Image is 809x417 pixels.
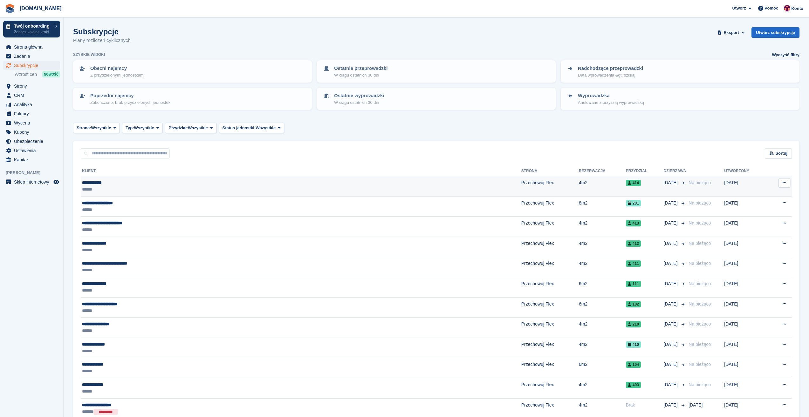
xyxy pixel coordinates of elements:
[521,297,579,318] td: Przechowuj Flex
[81,166,521,176] th: Klient
[334,72,387,78] p: W ciągu ostatnich 30 dni
[784,5,790,11] img: Mateusz Kacwin
[5,4,15,13] img: stora-icon-8386f47178a22dfd0bd8f6a31ec36ba5ce8667c1dd55bd0f319d3a0aa187defe.svg
[724,30,739,36] span: Eksport
[42,71,60,77] div: NOWOŚĆ
[724,196,768,217] td: [DATE]
[724,297,768,318] td: [DATE]
[73,27,131,36] h1: Subskrypcje
[579,318,626,338] td: 4m2
[3,91,60,100] a: menu
[689,382,711,387] span: Na bieżąco
[626,180,641,186] span: 414
[626,200,641,206] span: 201
[3,128,60,137] a: menu
[689,180,711,185] span: Na bieżąco
[3,100,60,109] a: menu
[626,402,664,408] div: Brak
[3,146,60,155] a: menu
[77,125,91,131] span: Strona:
[14,128,52,137] span: Kupony
[689,281,711,286] span: Na bieżąco
[626,382,641,388] span: 403
[3,61,60,70] a: menu
[724,176,768,197] td: [DATE]
[561,88,799,109] a: Wyprowadzka Anulowane z przyszłą wyprowadzką
[52,178,60,186] a: Podgląd sklepu
[579,277,626,298] td: 6m2
[6,170,63,176] span: [PERSON_NAME]
[14,118,52,127] span: Wycena
[318,61,555,82] a: Ostatnie przeprowadzki W ciągu ostatnich 30 dni
[724,318,768,338] td: [DATE]
[578,92,644,99] p: Wyprowadzka
[724,217,768,237] td: [DATE]
[521,176,579,197] td: Przechowuj Flex
[579,166,626,176] th: Rezerwacja
[764,5,778,11] span: Pomoc
[14,24,52,28] p: Twój onboarding
[579,196,626,217] td: 8m2
[689,402,703,407] span: [DATE]
[664,166,686,176] th: Dzierżawa
[521,237,579,257] td: Przechowuj Flex
[689,220,711,225] span: Na bieżąco
[689,200,711,205] span: Na bieżąco
[521,257,579,277] td: Przechowuj Flex
[14,52,52,61] span: Zadania
[521,318,579,338] td: Przechowuj Flex
[664,321,679,327] span: [DATE]
[724,338,768,358] td: [DATE]
[626,301,641,307] span: 102
[168,125,188,131] span: Przydział:
[716,27,746,38] button: Eksport
[579,257,626,277] td: 4m2
[134,125,154,131] span: Wszystkie
[664,381,679,388] span: [DATE]
[664,361,679,368] span: [DATE]
[3,118,60,127] a: menu
[223,125,256,131] span: Status jednostki:
[724,257,768,277] td: [DATE]
[15,71,37,77] span: Wzrost cen
[626,240,641,247] span: 412
[626,281,641,287] span: 111
[126,125,134,131] span: Typ:
[578,99,644,106] p: Anulowane z przyszłą wyprowadzką
[521,166,579,176] th: Strona
[17,3,64,14] a: [DOMAIN_NAME]
[626,341,641,348] span: 410
[219,123,284,133] button: Status jednostki: Wszystkie
[14,109,52,118] span: Faktury
[724,237,768,257] td: [DATE]
[3,43,60,51] a: menu
[14,155,52,164] span: Kapitał
[561,61,799,82] a: Nadchodzące przeprowadzki Data wprowadzenia &gt; dzisiaj
[521,196,579,217] td: Przechowuj Flex
[3,137,60,146] a: menu
[90,92,170,99] p: Poprzedni najemcy
[73,123,120,133] button: Strona: Wszystkie
[578,65,643,72] p: Nadchodzące przeprowadzki
[689,362,711,367] span: Na bieżąco
[73,37,131,44] p: Plany rozliczeń cyklicznych
[626,260,641,267] span: 411
[14,43,52,51] span: Strona główna
[791,5,803,12] span: Konto
[334,65,387,72] p: Ostatnie przeprowadzki
[521,338,579,358] td: Przechowuj Flex
[579,338,626,358] td: 4m2
[579,176,626,197] td: 4m2
[90,99,170,106] p: Zakończono, brak przydzielonych jednostek
[732,5,746,11] span: Utwórz
[626,166,664,176] th: Przydział
[579,378,626,399] td: 4m2
[73,52,105,57] h6: Szybkie widoki
[664,301,679,307] span: [DATE]
[74,88,311,109] a: Poprzedni najemcy Zakończono, brak przydzielonych jednostek
[521,358,579,378] td: Przechowuj Flex
[579,358,626,378] td: 6m2
[689,261,711,266] span: Na bieżąco
[521,378,579,399] td: Przechowuj Flex
[626,361,641,368] span: 104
